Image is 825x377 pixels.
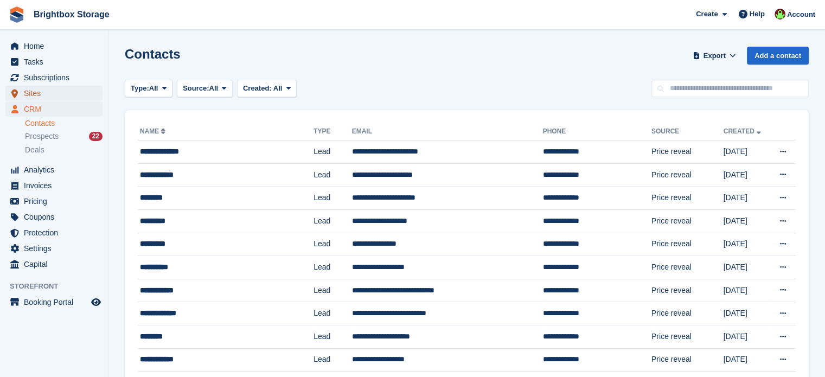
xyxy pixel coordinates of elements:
span: Capital [24,257,89,272]
td: Lead [314,209,351,233]
td: Price reveal [651,325,724,348]
span: CRM [24,101,89,117]
td: Price reveal [651,209,724,233]
a: Name [140,127,168,135]
span: Prospects [25,131,59,142]
a: menu [5,225,103,240]
span: Create [696,9,718,20]
a: menu [5,295,103,310]
th: Email [352,123,543,140]
th: Source [651,123,724,140]
a: menu [5,39,103,54]
td: Price reveal [651,163,724,187]
span: Protection [24,225,89,240]
span: Account [787,9,815,20]
span: All [273,84,283,92]
td: Lead [314,302,351,325]
a: Add a contact [747,47,809,65]
span: Deals [25,145,44,155]
td: Lead [314,256,351,279]
span: Booking Portal [24,295,89,310]
span: Created: [243,84,272,92]
span: Source: [183,83,209,94]
td: Price reveal [651,256,724,279]
span: Storefront [10,281,108,292]
td: [DATE] [724,163,770,187]
td: Price reveal [651,140,724,164]
a: menu [5,101,103,117]
td: Price reveal [651,348,724,372]
span: Sites [24,86,89,101]
span: Type: [131,83,149,94]
td: Lead [314,279,351,302]
a: menu [5,54,103,69]
span: Coupons [24,209,89,225]
td: Price reveal [651,233,724,256]
a: menu [5,257,103,272]
span: All [149,83,158,94]
td: Price reveal [651,187,724,210]
span: Pricing [24,194,89,209]
td: Lead [314,233,351,256]
td: [DATE] [724,279,770,302]
span: Settings [24,241,89,256]
a: menu [5,209,103,225]
td: [DATE] [724,140,770,164]
a: menu [5,86,103,101]
td: Lead [314,187,351,210]
button: Created: All [237,80,297,98]
td: Lead [314,348,351,372]
a: menu [5,70,103,85]
td: [DATE] [724,209,770,233]
td: Lead [314,163,351,187]
img: Marlena [775,9,785,20]
span: Help [750,9,765,20]
th: Type [314,123,351,140]
span: Home [24,39,89,54]
td: [DATE] [724,256,770,279]
a: Preview store [89,296,103,309]
td: Price reveal [651,279,724,302]
th: Phone [543,123,651,140]
a: menu [5,162,103,177]
img: stora-icon-8386f47178a22dfd0bd8f6a31ec36ba5ce8667c1dd55bd0f319d3a0aa187defe.svg [9,7,25,23]
td: [DATE] [724,325,770,348]
a: Brightbox Storage [29,5,114,23]
button: Source: All [177,80,233,98]
a: Created [724,127,763,135]
a: Prospects 22 [25,131,103,142]
a: Deals [25,144,103,156]
td: Lead [314,140,351,164]
span: Subscriptions [24,70,89,85]
a: Contacts [25,118,103,129]
td: Lead [314,325,351,348]
td: [DATE] [724,302,770,325]
a: menu [5,178,103,193]
span: Export [704,50,726,61]
td: [DATE] [724,348,770,372]
span: Tasks [24,54,89,69]
button: Type: All [125,80,172,98]
span: All [209,83,219,94]
span: Analytics [24,162,89,177]
a: menu [5,241,103,256]
td: [DATE] [724,233,770,256]
button: Export [690,47,738,65]
a: menu [5,194,103,209]
td: Price reveal [651,302,724,325]
h1: Contacts [125,47,181,61]
span: Invoices [24,178,89,193]
td: [DATE] [724,187,770,210]
div: 22 [89,132,103,141]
